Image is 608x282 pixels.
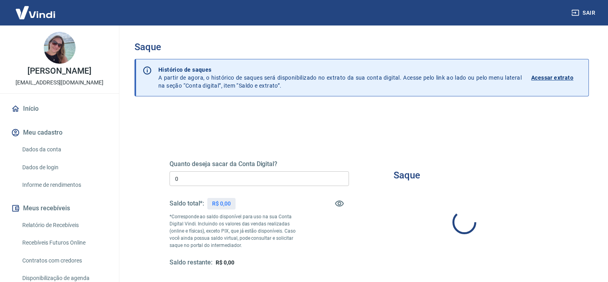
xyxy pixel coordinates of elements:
a: Dados de login [19,159,109,176]
p: A partir de agora, o histórico de saques será disponibilizado no extrato da sua conta digital. Ac... [158,66,522,90]
h5: Saldo restante: [170,258,212,267]
img: Vindi [10,0,61,25]
h3: Saque [394,170,420,181]
h5: Quanto deseja sacar da Conta Digital? [170,160,349,168]
a: Recebíveis Futuros Online [19,235,109,251]
img: 82dc78dc-686d-4c09-aacc-0b5a308ae78c.jpeg [44,32,76,64]
h3: Saque [134,41,589,53]
span: R$ 0,00 [216,259,234,266]
p: R$ 0,00 [212,200,231,208]
p: Acessar extrato [531,74,573,82]
p: *Corresponde ao saldo disponível para uso na sua Conta Digital Vindi. Incluindo os valores das ve... [170,213,304,249]
a: Informe de rendimentos [19,177,109,193]
button: Meus recebíveis [10,200,109,217]
button: Sair [570,6,598,20]
p: [PERSON_NAME] [27,67,91,75]
p: Histórico de saques [158,66,522,74]
button: Meu cadastro [10,124,109,141]
a: Dados da conta [19,141,109,158]
a: Contratos com credores [19,253,109,269]
a: Início [10,100,109,117]
p: [EMAIL_ADDRESS][DOMAIN_NAME] [16,78,103,87]
a: Acessar extrato [531,66,582,90]
h5: Saldo total*: [170,200,204,208]
a: Relatório de Recebíveis [19,217,109,233]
